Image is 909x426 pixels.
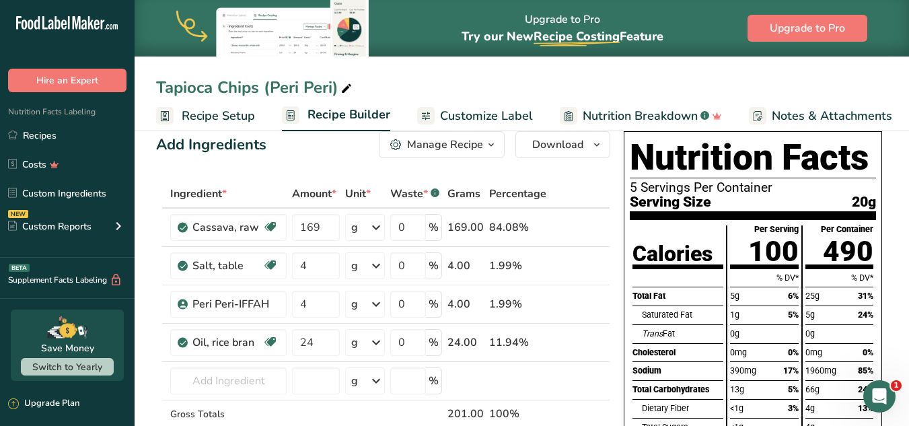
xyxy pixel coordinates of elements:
[182,107,255,125] span: Recipe Setup
[730,269,798,287] div: % DV*
[351,219,358,236] div: g
[730,328,739,339] span: 0g
[583,107,698,125] span: Nutrition Breakdown
[8,397,79,411] div: Upgrade Plan
[730,347,747,357] span: 0mg
[21,358,114,376] button: Switch to Yearly
[515,131,610,158] button: Download
[863,380,896,413] iframe: Intercom live chat
[858,291,873,301] span: 31%
[642,328,663,339] i: Trans
[170,186,227,202] span: Ingredient
[351,258,358,274] div: g
[632,343,723,362] div: Cholesterol
[192,334,262,351] div: Oil, rice bran
[8,69,126,92] button: Hire an Expert
[748,15,867,42] button: Upgrade to Pro
[351,334,358,351] div: g
[307,106,390,124] span: Recipe Builder
[852,194,876,209] span: 20g
[345,186,371,202] span: Unit
[783,365,799,376] span: 17%
[632,380,723,399] div: Total Carbohydrates
[489,406,546,422] div: 100%
[805,269,873,287] div: % DV*
[805,328,815,339] span: 0g
[805,384,820,394] span: 66g
[642,399,723,418] div: Dietary Fiber
[489,296,546,312] div: 1.99%
[630,137,876,178] h1: Nutrition Facts
[730,291,739,301] span: 5g
[532,137,583,153] span: Download
[805,347,822,357] span: 0mg
[770,20,845,36] span: Upgrade to Pro
[788,403,799,413] span: 3%
[447,219,484,236] div: 169.00
[632,243,713,264] div: Calories
[9,264,30,272] div: BETA
[642,306,723,324] div: Saturated Fat
[351,296,358,312] div: g
[462,1,663,57] div: Upgrade to Pro
[858,310,873,320] span: 24%
[730,310,739,320] span: 1g
[630,194,711,209] span: Serving Size
[417,101,533,131] a: Customize Label
[863,347,873,357] span: 0%
[447,296,484,312] div: 4.00
[534,28,620,44] span: Recipe Costing
[170,367,287,394] input: Add Ingredient
[156,101,255,131] a: Recipe Setup
[748,235,799,268] span: 100
[32,361,102,374] span: Switch to Yearly
[772,107,892,125] span: Notes & Attachments
[440,107,533,125] span: Customize Label
[447,334,484,351] div: 24.00
[156,134,266,156] div: Add Ingredients
[788,347,799,357] span: 0%
[788,384,799,394] span: 5%
[192,296,279,312] div: Peri Peri-IFFAH
[788,291,799,301] span: 6%
[749,101,892,131] a: Notes & Attachments
[754,225,799,234] div: Per Serving
[41,341,94,355] div: Save Money
[560,101,722,131] a: Nutrition Breakdown
[788,310,799,320] span: 5%
[858,403,873,413] span: 13%
[447,406,484,422] div: 201.00
[379,131,505,158] button: Manage Recipe
[858,365,873,376] span: 85%
[805,365,836,376] span: 1960mg
[891,380,902,391] span: 1
[447,258,484,274] div: 4.00
[805,310,815,320] span: 5g
[192,219,262,236] div: Cassava, raw
[489,334,546,351] div: 11.94%
[632,361,723,380] div: Sodium
[489,186,546,202] span: Percentage
[192,258,262,274] div: Salt, table
[390,186,439,202] div: Waste
[447,186,480,202] span: Grams
[805,403,815,413] span: 4g
[730,365,756,376] span: 390mg
[489,219,546,236] div: 84.08%
[282,100,390,132] a: Recipe Builder
[292,186,336,202] span: Amount
[462,28,663,44] span: Try our New Feature
[730,384,744,394] span: 13g
[632,287,723,306] div: Total Fat
[642,324,723,343] div: Fat
[170,407,287,421] div: Gross Totals
[630,181,876,194] p: 5 Servings Per Container
[823,235,873,268] span: 490
[407,137,483,153] div: Manage Recipe
[730,403,743,413] span: <1g
[821,225,873,234] div: Per Container
[8,219,92,234] div: Custom Reports
[351,373,358,389] div: g
[156,75,355,100] div: Tapioca Chips (Peri Peri)
[489,258,546,274] div: 1.99%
